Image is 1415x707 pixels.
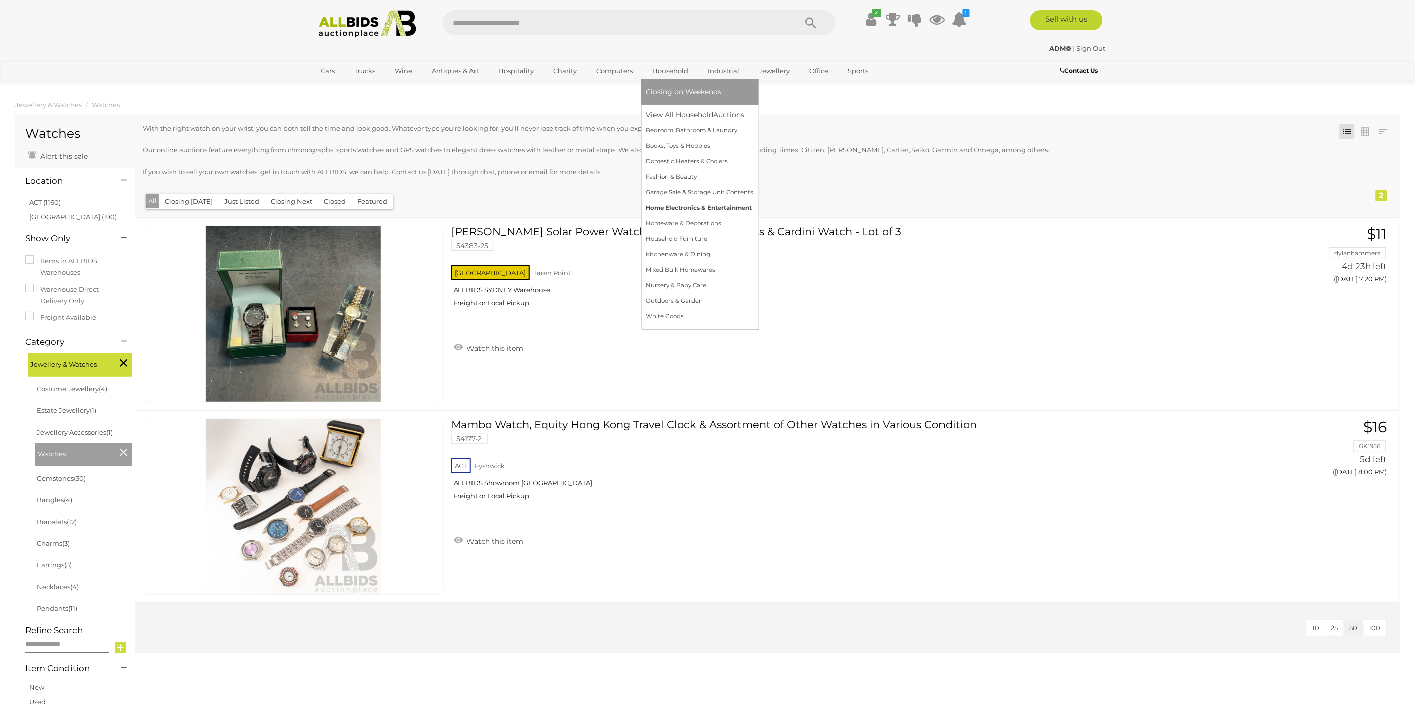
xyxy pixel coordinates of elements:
[872,9,881,17] i: ✔
[1060,67,1098,74] b: Contact Us
[159,194,219,209] button: Closing [DATE]
[25,337,106,347] h4: Category
[1313,624,1320,632] span: 10
[1073,44,1075,52] span: |
[753,63,797,79] a: Jewellery
[464,537,524,546] span: Watch this item
[25,664,106,673] h4: Item Condition
[313,10,422,38] img: Allbids.com.au
[25,148,90,163] a: Alert this sale
[451,533,526,548] a: Watch this item
[1376,190,1387,201] div: 2
[37,539,70,547] a: Charms(3)
[106,428,113,436] span: (1)
[92,101,120,109] a: Watches
[25,284,125,307] label: Warehouse Direct - Delivery Only
[1325,620,1344,636] button: 25
[1050,44,1073,52] a: ADM
[803,63,835,79] a: Office
[1077,44,1106,52] a: Sign Out
[62,539,70,547] span: (3)
[351,194,393,209] button: Featured
[1050,44,1072,52] strong: ADM
[25,312,96,323] label: Freight Available
[146,194,159,208] button: All
[37,385,107,393] a: Costume Jewellery(4)
[1363,620,1387,636] button: 100
[37,406,96,414] a: Estate Jewellery(1)
[864,10,879,28] a: ✔
[37,604,77,612] a: Pendants(11)
[25,176,106,186] h4: Location
[206,226,381,402] img: 54383-25a.jpeg
[315,79,399,96] a: [GEOGRAPHIC_DATA]
[37,474,86,482] a: Gemstones(30)
[547,63,584,79] a: Charity
[143,166,1281,178] p: If you wish to sell your own watches, get in touch with ALLBIDS; we can help. Contact us [DATE] t...
[29,198,61,206] a: ACT (1160)
[90,406,96,414] span: (1)
[1030,10,1103,30] a: Sell with us
[64,496,72,504] span: (4)
[143,144,1281,156] p: Our online auctions feature everything from chronographs, sports watches and GPS watches to elega...
[64,561,72,569] span: (3)
[37,518,77,526] a: Bracelets(12)
[426,63,486,79] a: Antiques & Art
[1197,226,1390,288] a: $11 dylanhammers 4d 23h left ([DATE] 7:20 PM)
[646,63,695,79] a: Household
[25,127,125,141] h1: Watches
[206,419,381,594] img: 54177-2c.JPG
[1331,624,1338,632] span: 25
[1307,620,1326,636] button: 10
[37,496,72,504] a: Bangles(4)
[37,561,72,569] a: Earrings(3)
[15,101,82,109] a: Jewellery & Watches
[99,385,107,393] span: (4)
[315,63,342,79] a: Cars
[37,583,79,591] a: Necklaces(4)
[265,194,318,209] button: Closing Next
[25,234,106,243] h4: Show Only
[38,446,113,460] span: Watches
[1344,620,1364,636] button: 50
[702,63,746,79] a: Industrial
[29,213,117,221] a: [GEOGRAPHIC_DATA] (190)
[459,419,1182,508] a: Mambo Watch, Equity Hong Kong Travel Clock & Assortment of Other Watches in Various Condition 541...
[318,194,352,209] button: Closed
[492,63,541,79] a: Hospitality
[952,10,967,28] a: 1
[963,9,970,17] i: 1
[218,194,265,209] button: Just Listed
[1364,418,1387,436] span: $16
[842,63,875,79] a: Sports
[1350,624,1358,632] span: 50
[459,226,1182,315] a: [PERSON_NAME] Solar Power Watch & Akademiks Earrings & Cardini Watch - Lot of 3 54383-25 [GEOGRAP...
[389,63,419,79] a: Wine
[68,604,77,612] span: (11)
[143,123,1281,134] p: With the right watch on your wrist, you can both tell the time and look good. Whatever type you'r...
[1367,225,1387,243] span: $11
[25,255,125,279] label: Items in ALLBIDS Warehouses
[451,340,526,355] a: Watch this item
[74,474,86,482] span: (30)
[464,344,524,353] span: Watch this item
[37,428,113,436] a: Jewellery Accessories(1)
[67,518,77,526] span: (12)
[25,626,132,635] h4: Refine Search
[29,683,44,691] a: New
[348,63,382,79] a: Trucks
[1060,65,1100,76] a: Contact Us
[786,10,836,35] button: Search
[29,698,46,706] a: Used
[70,583,79,591] span: (4)
[1197,419,1390,481] a: $16 GK1956 5d left ([DATE] 8:00 PM)
[30,356,105,370] span: Jewellery & Watches
[38,152,88,161] span: Alert this sale
[1369,624,1381,632] span: 100
[590,63,640,79] a: Computers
